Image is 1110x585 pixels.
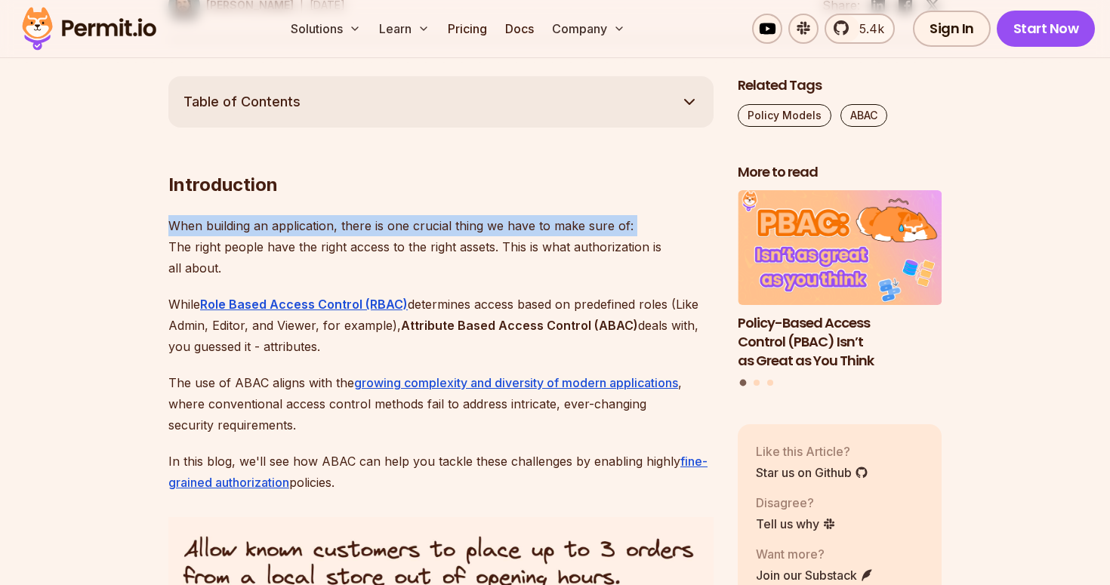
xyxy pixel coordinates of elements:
[373,14,436,44] button: Learn
[738,190,942,305] img: Policy-Based Access Control (PBAC) Isn’t as Great as You Think
[168,215,714,279] p: When building an application, there is one crucial thing we have to make sure of: The right peopl...
[754,380,760,386] button: Go to slide 2
[442,14,493,44] a: Pricing
[756,494,836,512] p: Disagree?
[738,190,942,370] li: 1 of 3
[738,76,942,95] h2: Related Tags
[738,163,942,182] h2: More to read
[168,174,278,196] strong: Introduction
[738,104,831,127] a: Policy Models
[850,20,884,38] span: 5.4k
[738,190,942,388] div: Posts
[756,566,874,584] a: Join our Substack
[168,76,714,128] button: Table of Contents
[738,190,942,370] a: Policy-Based Access Control (PBAC) Isn’t as Great as You ThinkPolicy-Based Access Control (PBAC) ...
[756,515,836,533] a: Tell us why
[285,14,367,44] button: Solutions
[15,3,163,54] img: Permit logo
[997,11,1096,47] a: Start Now
[401,318,638,333] strong: Attribute Based Access Control (ABAC)
[354,375,678,390] a: growing complexity and diversity of modern applications
[183,91,301,112] span: Table of Contents
[168,372,714,436] p: The use of ABAC aligns with the , where conventional access control methods fail to address intri...
[168,451,714,493] p: In this blog, we'll see how ABAC can help you tackle these challenges by enabling highly policies.
[756,463,868,482] a: Star us on Github
[546,14,631,44] button: Company
[168,294,714,357] p: While determines access based on predefined roles (Like Admin, Editor, and Viewer, for example), ...
[840,104,887,127] a: ABAC
[740,380,747,386] button: Go to slide 1
[499,14,540,44] a: Docs
[825,14,895,44] a: 5.4k
[756,545,874,563] p: Want more?
[200,297,408,312] a: Role Based Access Control (RBAC)
[168,454,708,490] a: fine-grained authorization
[756,442,868,460] p: Like this Article?
[767,380,773,386] button: Go to slide 3
[913,11,991,47] a: Sign In
[738,314,942,370] h3: Policy-Based Access Control (PBAC) Isn’t as Great as You Think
